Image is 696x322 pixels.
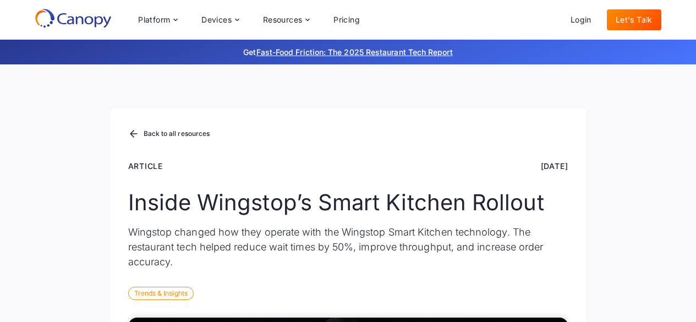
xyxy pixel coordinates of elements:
[201,16,232,24] div: Devices
[138,16,170,24] div: Platform
[562,9,600,30] a: Login
[256,47,453,57] a: Fast-Food Friction: The 2025 Restaurant Tech Report
[144,130,210,137] div: Back to all resources
[541,160,568,172] div: [DATE]
[128,225,568,269] p: Wingstop changed how they operate with the Wingstop Smart Kitchen technology. The restaurant tech...
[128,160,163,172] div: Article
[128,189,568,216] h1: Inside Wingstop’s Smart Kitchen Rollout
[129,9,186,31] div: Platform
[607,9,661,30] a: Let's Talk
[128,127,210,141] a: Back to all resources
[263,16,303,24] div: Resources
[193,9,248,31] div: Devices
[128,287,194,300] div: Trends & Insights
[254,9,318,31] div: Resources
[325,9,369,30] a: Pricing
[79,46,618,58] p: Get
